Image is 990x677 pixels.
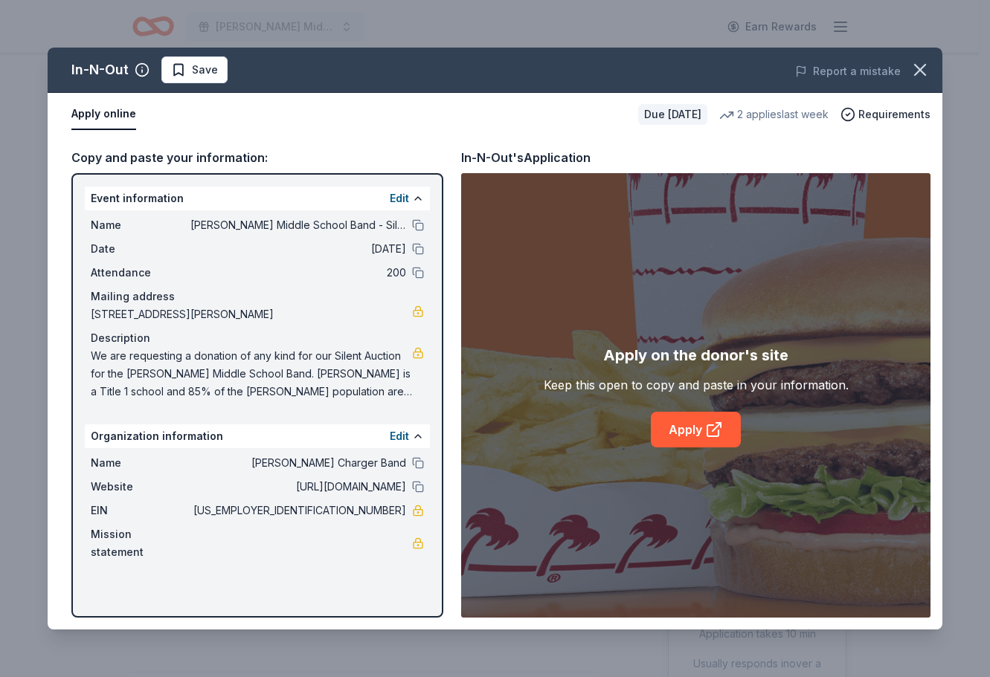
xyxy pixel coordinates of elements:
span: [PERSON_NAME] Middle School Band - Silent Auction [190,216,406,234]
div: In-N-Out [71,58,129,82]
span: 200 [190,264,406,282]
span: [STREET_ADDRESS][PERSON_NAME] [91,305,412,323]
div: Apply on the donor's site [603,343,788,367]
button: Report a mistake [795,62,901,80]
div: Keep this open to copy and paste in your information. [544,376,849,394]
div: In-N-Out's Application [461,148,591,167]
div: Event information [85,187,430,210]
span: EIN [91,502,190,519]
button: Save [161,56,228,83]
span: [DATE] [190,240,406,258]
div: Organization information [85,424,430,448]
span: Save [192,61,218,79]
span: [PERSON_NAME] Charger Band [190,454,406,472]
span: We are requesting a donation of any kind for our Silent Auction for the [PERSON_NAME] Middle Scho... [91,347,412,401]
div: Description [91,329,424,347]
button: Edit [390,190,409,207]
div: Copy and paste your information: [71,148,443,167]
span: Website [91,478,190,496]
span: Mission statement [91,525,190,561]
span: Name [91,216,190,234]
button: Apply online [71,99,136,130]
button: Edit [390,427,409,445]
div: Due [DATE] [638,104,707,125]
div: 2 applies last week [719,106,829,123]
span: [URL][DOMAIN_NAME] [190,478,406,496]
button: Requirements [840,106,930,123]
div: Mailing address [91,288,424,305]
a: Apply [651,412,741,447]
span: Attendance [91,264,190,282]
span: Date [91,240,190,258]
span: Name [91,454,190,472]
span: [US_EMPLOYER_IDENTIFICATION_NUMBER] [190,502,406,519]
span: Requirements [858,106,930,123]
